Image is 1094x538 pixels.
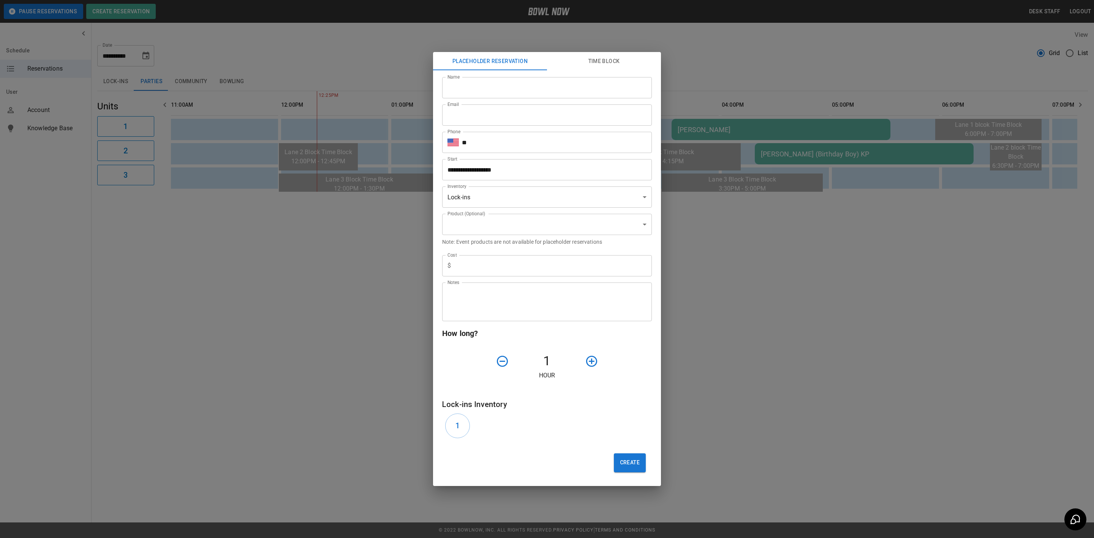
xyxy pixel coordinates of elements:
[442,398,652,410] h6: Lock-ins Inventory
[445,413,470,438] button: 1
[512,353,582,369] h4: 1
[442,238,652,246] p: Note: Event products are not available for placeholder reservations
[547,52,661,70] button: Time Block
[442,159,647,180] input: Choose date, selected date is Nov 1, 2025
[447,261,451,270] p: $
[447,156,457,162] label: Start
[447,128,460,135] label: Phone
[614,453,646,472] button: Create
[455,420,460,432] h6: 1
[447,137,459,148] button: Select country
[442,186,652,208] div: Lock-ins
[433,52,547,70] button: Placeholder Reservation
[442,327,652,339] h6: How long?
[442,214,652,235] div: ​
[442,371,652,380] p: Hour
